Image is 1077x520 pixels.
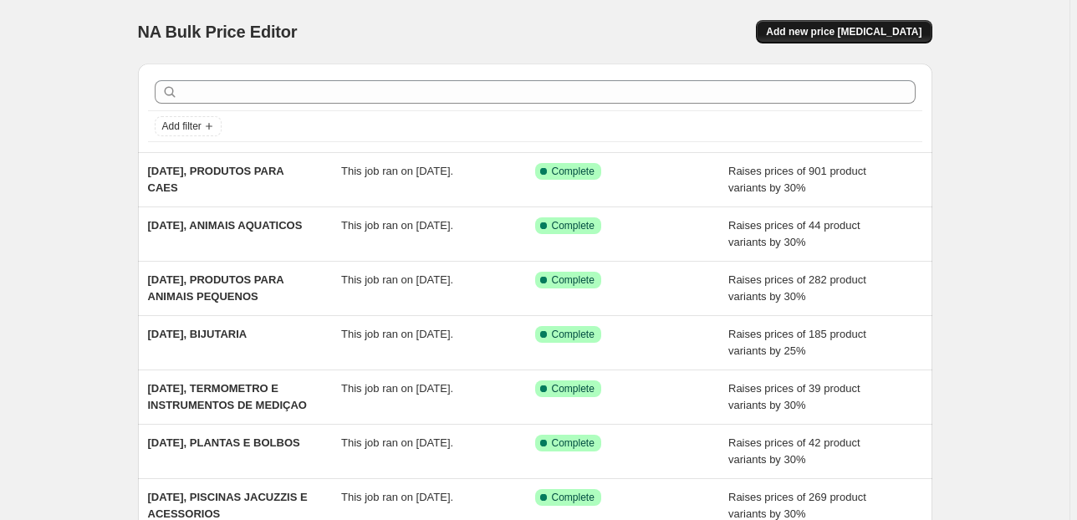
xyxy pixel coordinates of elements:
span: NA Bulk Price Editor [138,23,298,41]
span: [DATE], BIJUTARIA [148,328,248,340]
span: Add new price [MEDICAL_DATA] [766,25,921,38]
span: This job ran on [DATE]. [341,382,453,395]
span: This job ran on [DATE]. [341,491,453,503]
span: Raises prices of 269 product variants by 30% [728,491,866,520]
span: Complete [552,328,595,341]
button: Add filter [155,116,222,136]
span: This job ran on [DATE]. [341,436,453,449]
span: [DATE], ANIMAIS AQUATICOS [148,219,303,232]
span: Raises prices of 42 product variants by 30% [728,436,860,466]
span: [DATE], PRODUTOS PARA CAES [148,165,284,194]
span: Raises prices of 44 product variants by 30% [728,219,860,248]
span: [DATE], PRODUTOS PARA ANIMAIS PEQUENOS [148,273,284,303]
span: This job ran on [DATE]. [341,328,453,340]
span: [DATE], TERMOMETRO E INSTRUMENTOS DE MEDIÇAO [148,382,307,411]
span: [DATE], PLANTAS E BOLBOS [148,436,300,449]
span: Complete [552,165,595,178]
span: Complete [552,273,595,287]
span: Complete [552,491,595,504]
span: Raises prices of 901 product variants by 30% [728,165,866,194]
span: Complete [552,436,595,450]
span: Raises prices of 282 product variants by 30% [728,273,866,303]
span: This job ran on [DATE]. [341,219,453,232]
span: This job ran on [DATE]. [341,273,453,286]
span: Raises prices of 39 product variants by 30% [728,382,860,411]
span: Add filter [162,120,202,133]
span: Complete [552,382,595,395]
span: Raises prices of 185 product variants by 25% [728,328,866,357]
span: [DATE], PISCINAS JACUZZIS E ACESSORIOS [148,491,308,520]
span: This job ran on [DATE]. [341,165,453,177]
button: Add new price [MEDICAL_DATA] [756,20,932,43]
span: Complete [552,219,595,232]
